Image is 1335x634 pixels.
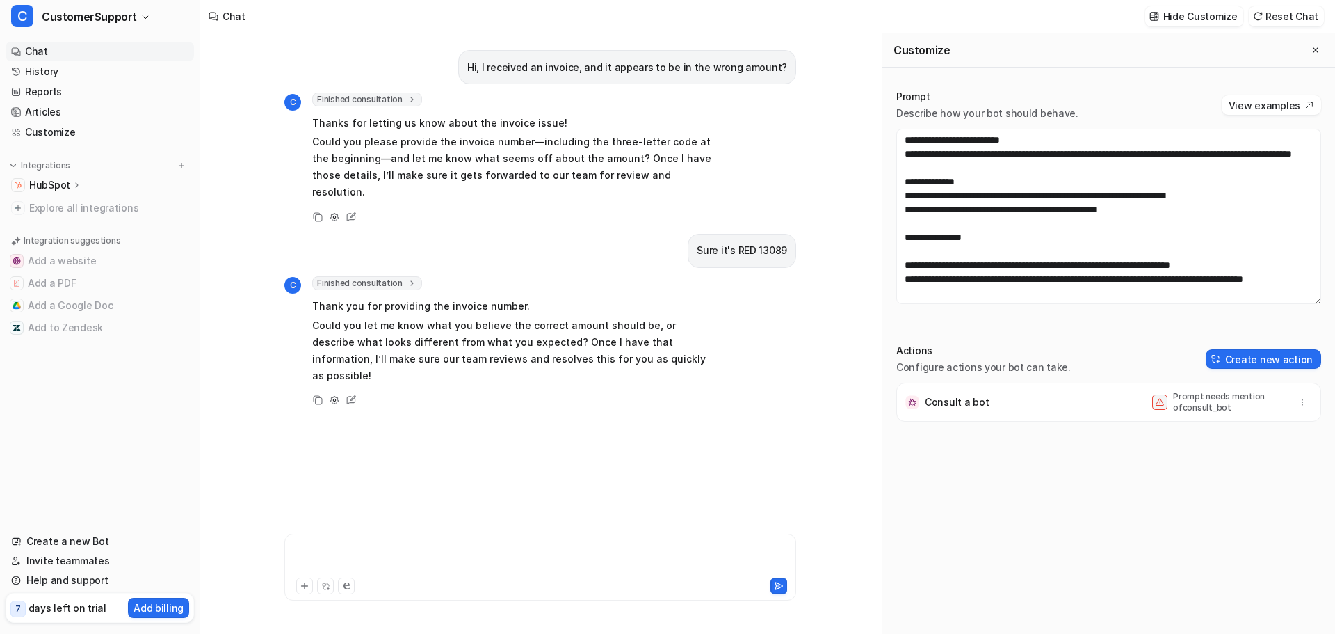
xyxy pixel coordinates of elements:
a: Articles [6,102,194,122]
button: View examples [1222,95,1321,115]
span: C [11,5,33,27]
button: Create new action [1206,349,1321,369]
p: Actions [896,344,1071,358]
button: Add a websiteAdd a website [6,250,194,272]
h2: Customize [893,43,950,57]
p: days left on trial [29,601,106,615]
a: Reports [6,82,194,102]
p: Integrations [21,160,70,171]
img: expand menu [8,161,18,171]
img: explore all integrations [11,201,25,215]
button: Add a PDFAdd a PDF [6,272,194,294]
a: History [6,62,194,81]
p: Describe how your bot should behave. [896,106,1078,120]
p: Thank you for providing the invoice number. [312,298,719,315]
button: Add a Google DocAdd a Google Doc [6,294,194,317]
p: Could you please provide the invoice number—including the three-letter code at the beginning—and ... [312,134,719,200]
span: Finished consultation [312,276,422,290]
a: Customize [6,122,194,142]
p: Prompt [896,90,1078,104]
div: Chat [222,9,245,24]
img: Consult a bot icon [905,395,919,409]
button: Integrations [6,159,74,173]
p: HubSpot [29,178,70,192]
img: Add a PDF [13,279,21,287]
a: Invite teammates [6,551,194,571]
p: Configure actions your bot can take. [896,360,1071,374]
img: Add to Zendesk [13,324,21,332]
button: Hide Customize [1145,6,1243,26]
span: C [284,94,301,111]
p: Integration suggestions [24,235,120,247]
a: Explore all integrations [6,198,194,218]
img: menu_add.svg [177,161,186,171]
a: Help and support [6,571,194,590]
p: 7 [15,603,21,615]
p: Add billing [133,601,184,615]
p: Consult a bot [925,395,989,409]
p: Could you let me know what you believe the correct amount should be, or describe what looks diffe... [312,317,719,384]
p: Hide Customize [1163,9,1238,24]
button: Close flyout [1307,42,1324,58]
img: HubSpot [14,181,22,189]
p: Prompt needs mention of consult_bot [1173,391,1284,413]
p: Hi, I received an invoice, and it appears to be in the wrong amount? [467,59,787,76]
p: Sure it's RED 13089 [697,242,787,259]
img: customize [1149,11,1159,22]
button: Add billing [128,598,189,618]
a: Create a new Bot [6,532,194,551]
button: Reset Chat [1249,6,1324,26]
button: Add to ZendeskAdd to Zendesk [6,317,194,339]
span: CustomerSupport [42,7,137,26]
img: Add a Google Doc [13,301,21,310]
span: Explore all integrations [29,197,188,219]
span: Finished consultation [312,93,422,106]
p: Thanks for letting us know about the invoice issue! [312,115,719,132]
span: C [284,277,301,294]
img: reset [1253,11,1263,22]
img: create-action-icon.svg [1211,354,1221,364]
a: Chat [6,42,194,61]
img: Add a website [13,257,21,265]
